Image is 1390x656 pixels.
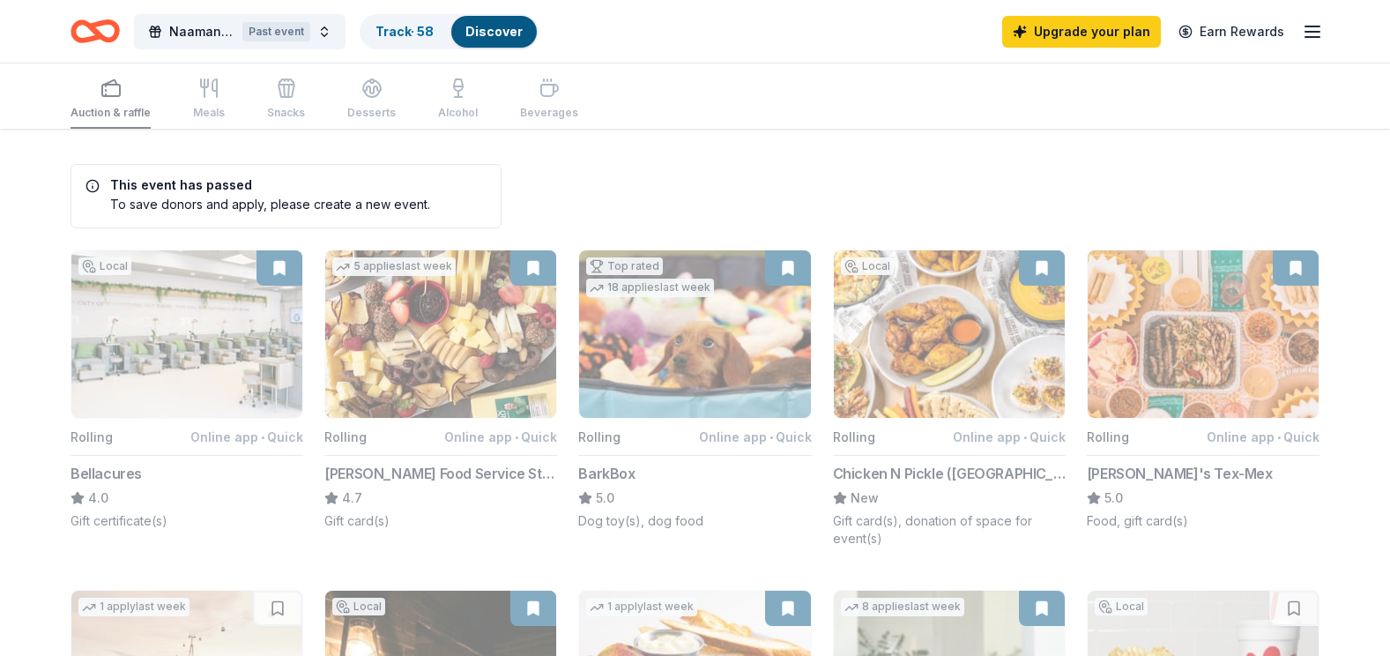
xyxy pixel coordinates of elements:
[375,24,434,39] a: Track· 58
[242,22,310,41] div: Past event
[465,24,523,39] a: Discover
[360,14,539,49] button: Track· 58Discover
[134,14,346,49] button: Naaman Forest Baseball BanquetPast event
[169,21,235,42] span: Naaman Forest Baseball Banquet
[71,11,120,52] a: Home
[71,250,303,530] button: Image for BellacuresLocalRollingOnline app•QuickBellacures4.0Gift certificate(s)
[833,250,1066,548] button: Image for Chicken N Pickle (Grand Prairie)LocalRollingOnline app•QuickChicken N Pickle ([GEOGRAPH...
[1168,16,1295,48] a: Earn Rewards
[85,195,430,213] div: To save donors and apply, please create a new event.
[578,250,811,530] button: Image for BarkBoxTop rated18 applieslast weekRollingOnline app•QuickBarkBox5.0Dog toy(s), dog food
[85,179,430,191] h5: This event has passed
[1002,16,1161,48] a: Upgrade your plan
[324,250,557,530] button: Image for Gordon Food Service Store5 applieslast weekRollingOnline app•Quick[PERSON_NAME] Food Se...
[1087,250,1319,530] button: Image for Chuy's Tex-MexRollingOnline app•Quick[PERSON_NAME]'s Tex-Mex5.0Food, gift card(s)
